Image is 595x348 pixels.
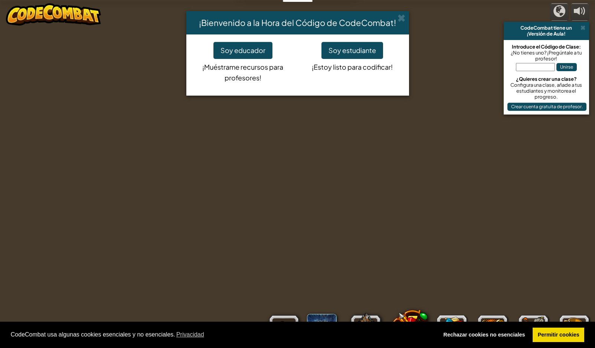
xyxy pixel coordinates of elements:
a: deny cookies [438,328,530,342]
span: CodeCombat usa algunas cookies esenciales y no esenciales. [11,329,432,340]
button: Soy educador [213,42,272,59]
p: ¡Muéstrame recursos para profesores! [194,59,292,83]
button: Soy estudiante [321,42,383,59]
p: ¡Estoy listo para codificar! [303,59,402,72]
a: allow cookies [533,328,584,342]
a: learn more about cookies [175,329,205,340]
h4: ¡Bienvenido a la Hora del Código de CodeCombat! [192,17,403,29]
